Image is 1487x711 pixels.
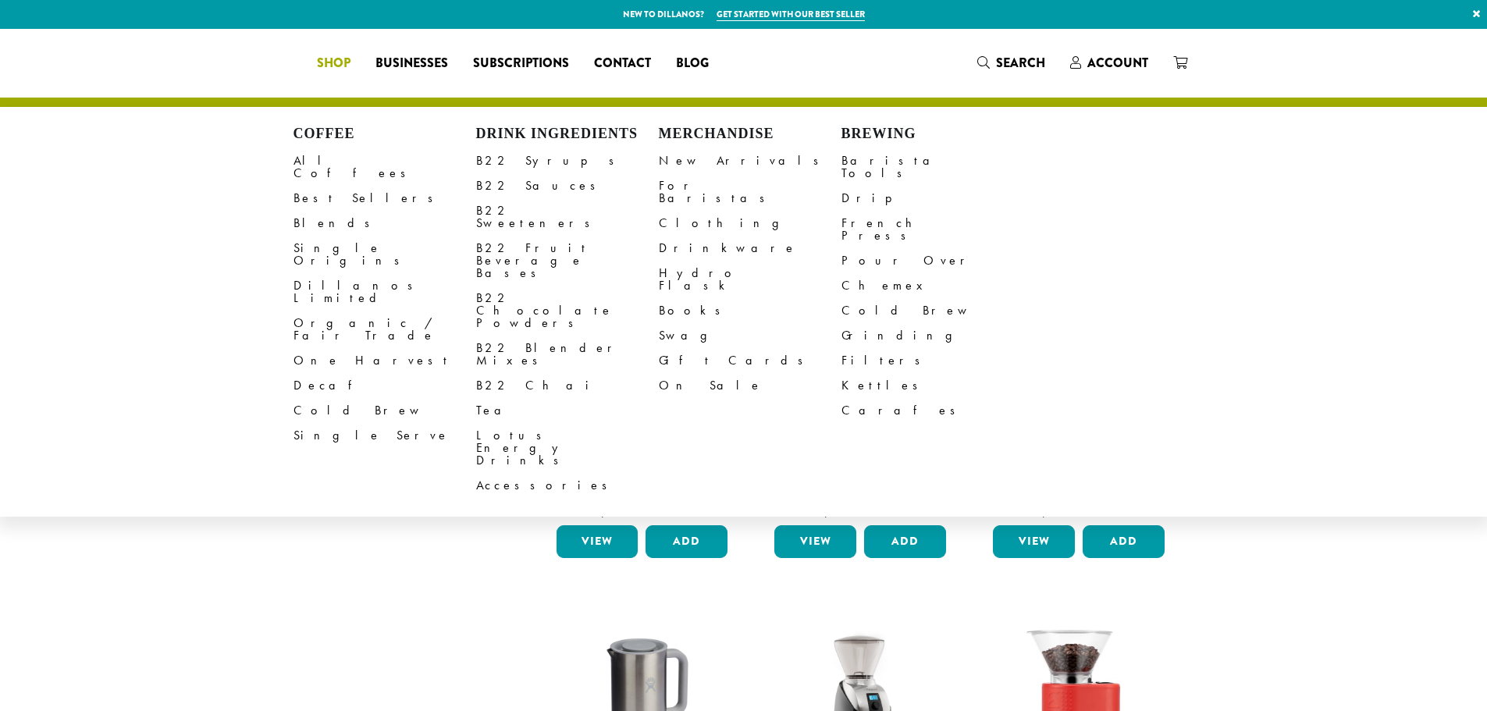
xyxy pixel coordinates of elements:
a: Get started with our best seller [717,8,865,21]
a: French Press [841,211,1024,248]
a: B22 Sauces [476,173,659,198]
a: New Arrivals [659,148,841,173]
h4: Coffee [293,126,476,143]
a: View [774,525,856,558]
span: Contact [594,54,651,73]
h4: Brewing [841,126,1024,143]
span: Blog [676,54,709,73]
a: Clothing [659,211,841,236]
a: Best Sellers [293,186,476,211]
a: Grinding [841,323,1024,348]
a: One Harvest [293,348,476,373]
span: Businesses [375,54,448,73]
a: Pour Over [841,248,1024,273]
a: B22 Chai [476,373,659,398]
a: Blends [293,211,476,236]
a: B22 Syrups [476,148,659,173]
a: Kettles [841,373,1024,398]
h4: Merchandise [659,126,841,143]
a: Organic / Fair Trade [293,311,476,348]
span: Account [1087,54,1148,72]
a: Cold Brew [841,298,1024,323]
a: Bodum Handheld Milk Frother $10.00 [989,272,1169,519]
a: Lotus Energy Drinks [476,423,659,473]
a: Chemex [841,273,1024,298]
a: Search [965,50,1058,76]
a: Decaf [293,373,476,398]
a: B22 Fruit Beverage Bases [476,236,659,286]
button: Add [646,525,727,558]
a: Bodum Electric Milk Frother $30.00 [553,272,732,519]
a: Hydro Flask [659,261,841,298]
a: B22 Sweeteners [476,198,659,236]
a: Carafes [841,398,1024,423]
a: Drip [841,186,1024,211]
a: Books [659,298,841,323]
a: Dillanos Limited [293,273,476,311]
a: For Baristas [659,173,841,211]
a: Single Serve [293,423,476,448]
a: Swag [659,323,841,348]
a: B22 Blender Mixes [476,336,659,373]
a: Bodum Electric Water Kettle $25.00 [770,272,950,519]
a: Cold Brew [293,398,476,423]
span: Shop [317,54,350,73]
button: Add [864,525,946,558]
a: Accessories [476,473,659,498]
a: Gift Cards [659,348,841,373]
a: Tea [476,398,659,423]
a: View [557,525,639,558]
a: View [993,525,1075,558]
a: Barista Tools [841,148,1024,186]
a: B22 Chocolate Powders [476,286,659,336]
a: Shop [304,51,363,76]
a: Filters [841,348,1024,373]
button: Add [1083,525,1165,558]
a: Drinkware [659,236,841,261]
a: Single Origins [293,236,476,273]
a: All Coffees [293,148,476,186]
h4: Drink Ingredients [476,126,659,143]
a: On Sale [659,373,841,398]
span: Subscriptions [473,54,569,73]
span: Search [996,54,1045,72]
